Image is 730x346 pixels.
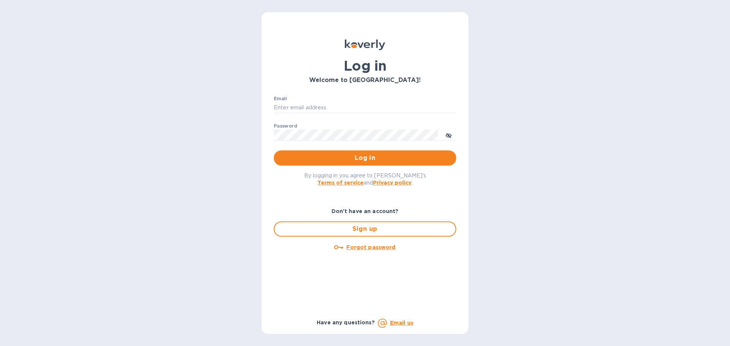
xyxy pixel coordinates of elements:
[281,224,449,234] span: Sign up
[274,96,287,101] label: Email
[274,124,297,128] label: Password
[274,58,456,74] h1: Log in
[441,127,456,142] button: toggle password visibility
[280,153,450,163] span: Log in
[332,208,399,214] b: Don't have an account?
[274,77,456,84] h3: Welcome to [GEOGRAPHIC_DATA]!
[317,319,375,325] b: Have any questions?
[317,180,363,186] a: Terms of service
[274,221,456,237] button: Sign up
[345,39,385,50] img: Koverly
[274,102,456,114] input: Enter email address
[373,180,411,186] a: Privacy policy
[390,320,413,326] a: Email us
[346,244,395,250] u: Forgot password
[304,172,426,186] span: By logging in you agree to [PERSON_NAME]'s and .
[274,150,456,166] button: Log in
